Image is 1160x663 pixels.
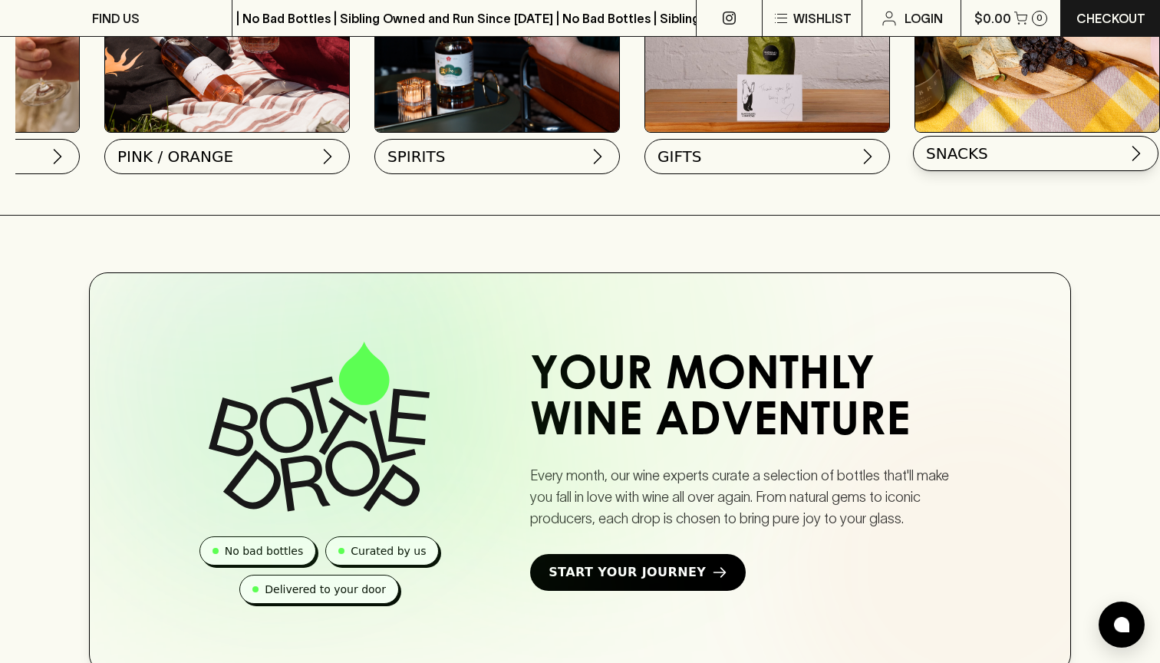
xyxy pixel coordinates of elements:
[104,139,350,174] button: PINK / ORANGE
[92,9,140,28] p: FIND US
[530,355,972,447] h2: Your Monthly Wine Adventure
[549,563,706,582] span: Start Your Journey
[793,9,852,28] p: Wishlist
[374,139,620,174] button: SPIRITS
[588,147,607,166] img: chevron-right.svg
[926,143,988,164] span: SNACKS
[1114,617,1129,632] img: bubble-icon
[858,147,877,166] img: chevron-right.svg
[657,146,701,167] span: GIFTS
[530,465,972,529] p: Every month, our wine experts curate a selection of bottles that'll make you fall in love with wi...
[387,146,445,167] span: SPIRITS
[905,9,943,28] p: Login
[913,136,1158,171] button: SNACKS
[209,341,430,512] img: Bottle Drop
[530,554,746,591] a: Start Your Journey
[974,9,1011,28] p: $0.00
[1076,9,1145,28] p: Checkout
[1127,144,1145,163] img: chevron-right.svg
[318,147,337,166] img: chevron-right.svg
[48,147,67,166] img: chevron-right.svg
[644,139,890,174] button: GIFTS
[117,146,233,167] span: PINK / ORANGE
[1036,14,1043,22] p: 0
